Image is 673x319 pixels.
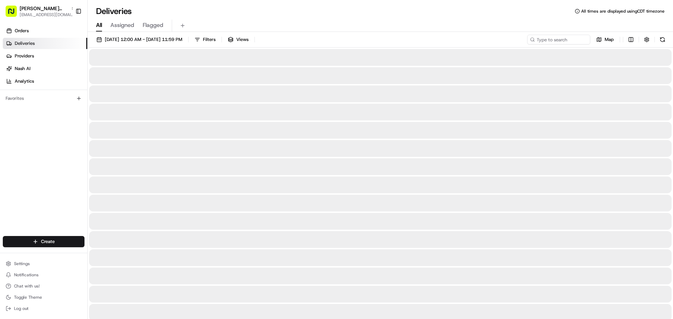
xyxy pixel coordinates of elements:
button: [PERSON_NAME][GEOGRAPHIC_DATA][EMAIL_ADDRESS][DOMAIN_NAME] [3,3,73,20]
span: Toggle Theme [14,294,42,300]
button: Create [3,236,84,247]
span: Deliveries [15,40,35,47]
button: Log out [3,304,84,313]
button: Views [225,35,252,44]
span: Chat with us! [14,283,40,289]
input: Type to search [527,35,590,44]
span: Map [605,36,614,43]
button: Notifications [3,270,84,280]
span: Settings [14,261,30,266]
button: Toggle Theme [3,292,84,302]
span: Flagged [143,21,163,29]
span: Create [41,238,55,245]
span: [DATE] 12:00 AM - [DATE] 11:59 PM [105,36,182,43]
button: [EMAIL_ADDRESS][DOMAIN_NAME] [20,12,76,18]
button: Refresh [658,35,667,44]
button: Map [593,35,617,44]
span: Orders [15,28,29,34]
span: Nash AI [15,65,30,72]
span: All times are displayed using CDT timezone [581,8,665,14]
button: [PERSON_NAME][GEOGRAPHIC_DATA] [20,5,68,12]
a: Providers [3,50,87,62]
span: Log out [14,306,28,311]
button: Chat with us! [3,281,84,291]
span: Notifications [14,272,39,278]
a: Nash AI [3,63,87,74]
span: Assigned [110,21,134,29]
span: All [96,21,102,29]
span: Analytics [15,78,34,84]
a: Deliveries [3,38,87,49]
span: Filters [203,36,216,43]
button: Filters [191,35,219,44]
a: Analytics [3,76,87,87]
button: Settings [3,259,84,269]
span: Views [236,36,249,43]
a: Orders [3,25,87,36]
span: Providers [15,53,34,59]
h1: Deliveries [96,6,132,17]
button: [DATE] 12:00 AM - [DATE] 11:59 PM [93,35,185,44]
div: Favorites [3,93,84,104]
